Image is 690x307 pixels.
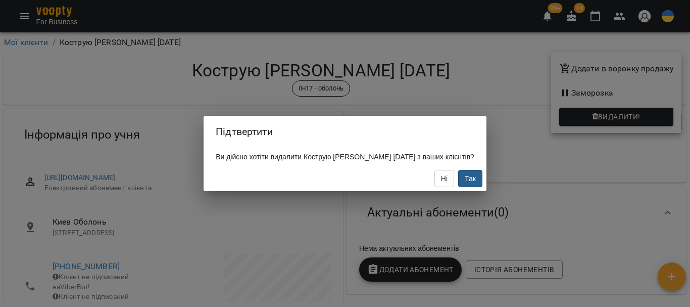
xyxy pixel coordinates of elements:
button: Ні [434,170,454,187]
button: Так [458,170,482,187]
span: Так [465,174,476,183]
h6: Підтвертити [216,124,474,140]
div: Ви дійсно хотіти видалити Кострую [PERSON_NAME] [DATE] з ваших клієнтів? [204,148,486,166]
span: Ні [441,174,448,183]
